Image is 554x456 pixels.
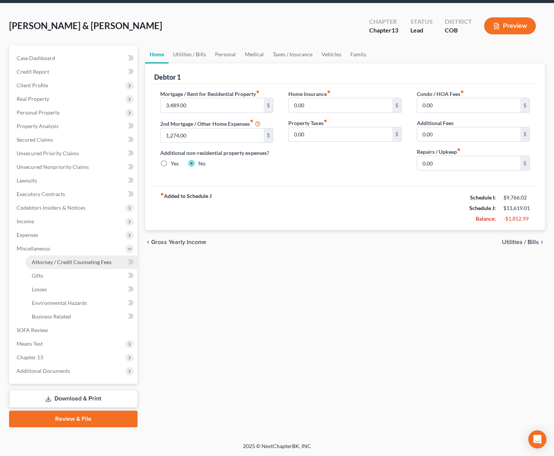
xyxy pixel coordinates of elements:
[11,65,138,79] a: Credit Report
[17,368,70,374] span: Additional Documents
[539,239,545,245] i: chevron_right
[528,430,546,448] div: Open Intercom Messenger
[417,90,464,98] label: Condo / HOA Fees
[32,259,111,265] span: Attorney / Credit Counseling Fees
[469,205,496,211] strong: Schedule J:
[17,191,65,197] span: Executory Contracts
[250,119,254,123] i: fiber_manual_record
[17,82,48,88] span: Client Profile
[502,239,545,245] button: Utilities / Bills chevron_right
[17,123,59,129] span: Property Analysis
[9,411,138,427] a: Review & File
[11,323,138,337] a: SOFA Review
[410,26,433,35] div: Lead
[369,17,398,26] div: Chapter
[160,192,164,196] i: fiber_manual_record
[288,90,331,98] label: Home Insurance
[26,310,138,323] a: Business Related
[26,283,138,296] a: Losses
[17,232,38,238] span: Expenses
[11,174,138,187] a: Lawsuits
[32,272,43,279] span: Gifts
[288,119,327,127] label: Property Taxes
[17,109,60,116] span: Personal Property
[392,98,401,113] div: $
[160,149,274,157] label: Additional non-residential property expenses?
[17,164,89,170] span: Unsecured Nonpriority Claims
[417,119,453,127] label: Additional Fees
[198,160,206,167] label: No
[317,45,346,63] a: Vehicles
[289,127,392,142] input: --
[160,90,260,98] label: Mortgage / Rent for Residential Property
[520,127,529,142] div: $
[9,390,138,408] a: Download & Print
[17,136,53,143] span: Secured Claims
[161,98,264,113] input: --
[17,177,37,184] span: Lawsuits
[17,96,49,102] span: Real Property
[62,442,492,456] div: 2025 © NextChapterBK, INC
[11,119,138,133] a: Property Analysis
[417,98,521,113] input: --
[32,313,71,320] span: Business Related
[26,255,138,269] a: Attorney / Credit Counseling Fees
[520,98,529,113] div: $
[17,218,34,224] span: Income
[484,17,536,34] button: Preview
[17,354,43,360] span: Chapter 13
[160,119,261,128] label: 2nd Mortgage / Other Home Expenses
[264,128,273,143] div: $
[346,45,371,63] a: Family
[503,215,530,223] div: -$1,852.99
[445,17,472,26] div: District
[327,90,331,94] i: fiber_manual_record
[392,127,401,142] div: $
[392,26,398,34] span: 13
[17,150,79,156] span: Unsecured Priority Claims
[154,73,181,82] div: Debtor 1
[417,148,461,156] label: Repairs / Upkeep
[503,204,530,212] div: $11,619.01
[17,55,55,61] span: Case Dashboard
[32,300,87,306] span: Environmental Hazards
[11,133,138,147] a: Secured Claims
[11,51,138,65] a: Case Dashboard
[268,45,317,63] a: Taxes / Insurance
[11,187,138,201] a: Executory Contracts
[26,296,138,310] a: Environmental Hazards
[503,194,530,201] div: $9,766.02
[169,45,210,63] a: Utilities / Bills
[145,239,206,245] button: chevron_left Gross Yearly Income
[9,20,162,31] span: [PERSON_NAME] & [PERSON_NAME]
[476,215,496,222] strong: Balance:
[160,192,212,224] strong: Added to Schedule J
[410,17,433,26] div: Status
[17,245,50,252] span: Miscellaneous
[445,26,472,35] div: COB
[470,194,496,201] strong: Schedule I:
[17,204,85,211] span: Codebtors Insiders & Notices
[210,45,240,63] a: Personal
[161,128,264,143] input: --
[417,156,521,170] input: --
[240,45,268,63] a: Medical
[457,148,461,151] i: fiber_manual_record
[11,147,138,160] a: Unsecured Priority Claims
[369,26,398,35] div: Chapter
[145,45,169,63] a: Home
[17,340,43,347] span: Means Test
[145,239,151,245] i: chevron_left
[417,127,521,142] input: --
[289,98,392,113] input: --
[502,239,539,245] span: Utilities / Bills
[11,160,138,174] a: Unsecured Nonpriority Claims
[17,68,49,75] span: Credit Report
[17,327,48,333] span: SOFA Review
[256,90,260,94] i: fiber_manual_record
[460,90,464,94] i: fiber_manual_record
[151,239,206,245] span: Gross Yearly Income
[32,286,47,292] span: Losses
[26,269,138,283] a: Gifts
[171,160,179,167] label: Yes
